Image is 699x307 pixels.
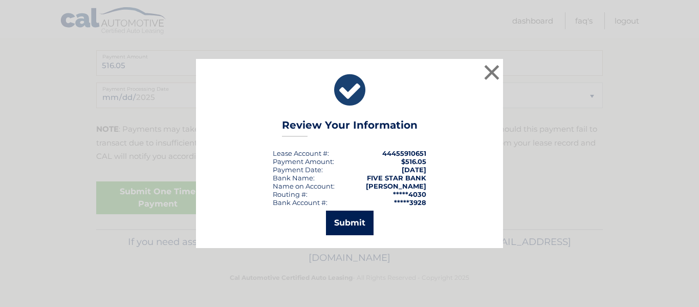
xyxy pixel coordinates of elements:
[482,62,502,83] button: ×
[366,182,426,190] strong: [PERSON_NAME]
[273,182,335,190] div: Name on Account:
[402,166,426,174] span: [DATE]
[273,157,334,166] div: Payment Amount:
[273,149,329,157] div: Lease Account #:
[382,149,426,157] strong: 44455910651
[273,198,327,207] div: Bank Account #:
[401,157,426,166] span: $516.05
[273,166,323,174] div: :
[273,190,308,198] div: Routing #:
[273,166,321,174] span: Payment Date
[326,211,374,235] button: Submit
[282,119,418,137] h3: Review Your Information
[367,174,426,182] strong: FIVE STAR BANK
[273,174,315,182] div: Bank Name:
